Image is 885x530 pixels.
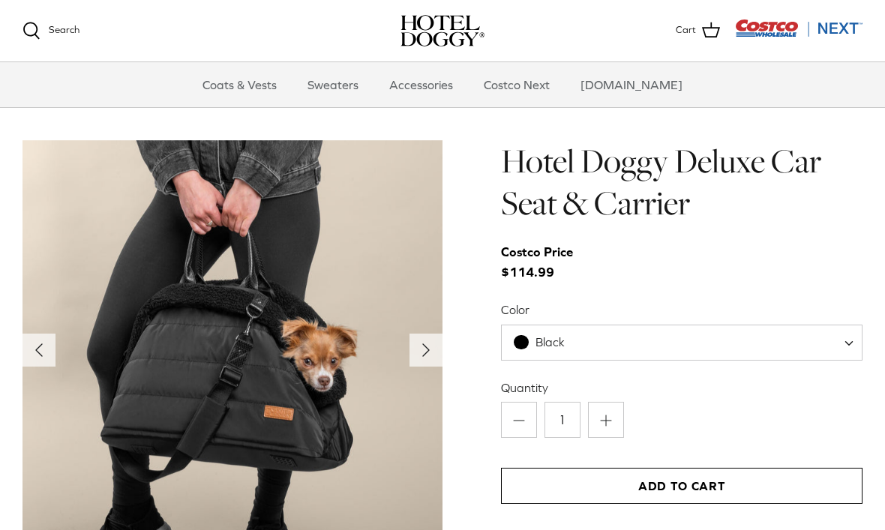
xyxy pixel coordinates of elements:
[735,28,862,40] a: Visit Costco Next
[22,22,79,40] a: Search
[189,62,290,107] a: Coats & Vests
[501,379,862,396] label: Quantity
[535,335,565,349] span: Black
[676,22,696,38] span: Cart
[400,15,484,46] img: hoteldoggycom
[502,334,595,350] span: Black
[676,21,720,40] a: Cart
[22,334,55,367] button: Previous
[470,62,563,107] a: Costco Next
[735,19,862,37] img: Costco Next
[376,62,466,107] a: Accessories
[400,15,484,46] a: hoteldoggy.com hoteldoggycom
[544,402,580,438] input: Quantity
[501,242,588,283] span: $114.99
[501,140,862,225] h1: Hotel Doggy Deluxe Car Seat & Carrier
[409,334,442,367] button: Next
[501,242,573,262] div: Costco Price
[567,62,696,107] a: [DOMAIN_NAME]
[501,301,862,318] label: Color
[501,468,862,504] button: Add to Cart
[501,325,862,361] span: Black
[49,24,79,35] span: Search
[294,62,372,107] a: Sweaters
